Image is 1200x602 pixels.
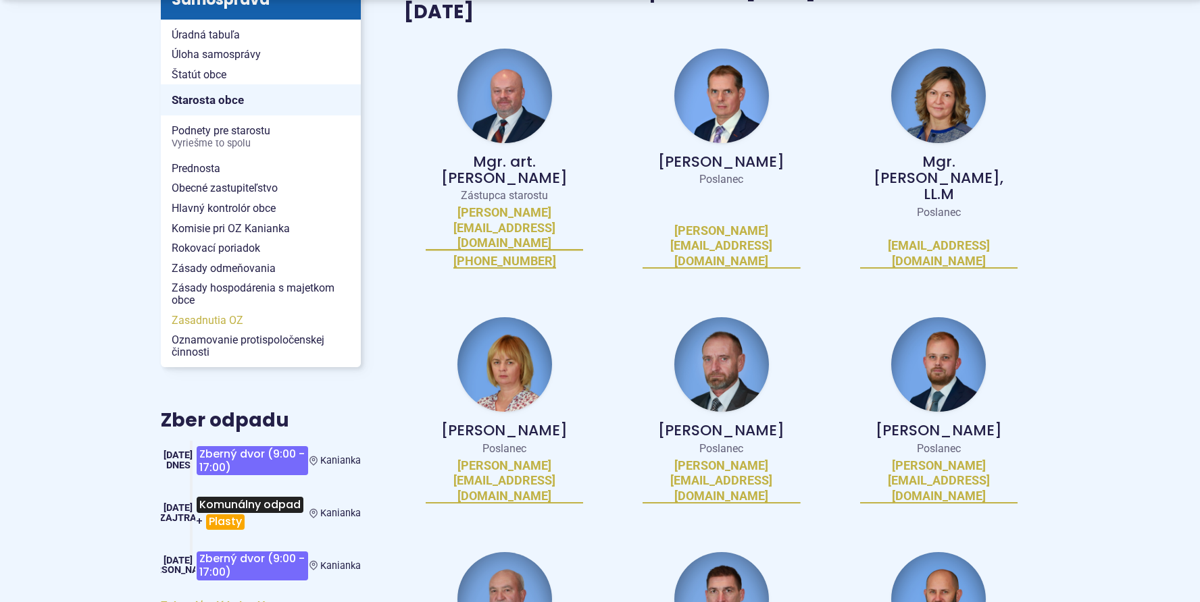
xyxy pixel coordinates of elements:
span: Úloha samosprávy [172,45,350,65]
span: Plasty [206,514,245,530]
a: [PERSON_NAME][EMAIL_ADDRESS][DOMAIN_NAME] [860,458,1018,504]
span: Starosta obce [172,90,350,111]
span: Kanianka [320,508,361,519]
span: Hlavný kontrolór obce [172,198,350,219]
h3: + [195,491,309,535]
img: fotka - Andrej Baláž [674,49,769,143]
p: [PERSON_NAME] [643,154,800,170]
span: Kanianka [320,560,361,572]
a: Rokovací poriadok [161,238,361,258]
span: Rokovací poriadok [172,238,350,258]
span: [DATE] [164,555,193,566]
span: Zásady odmeňovania [172,258,350,279]
a: [PERSON_NAME][EMAIL_ADDRESS][DOMAIN_NAME] [643,458,800,504]
span: Obecné zastupiteľstvo [172,178,350,198]
a: [EMAIL_ADDRESS][DOMAIN_NAME] [860,238,1018,269]
span: Komisie pri OZ Kanianka [172,219,350,239]
a: [PHONE_NUMBER] [453,254,556,269]
p: [PERSON_NAME] [426,422,583,439]
a: Prednosta [161,159,361,179]
a: [PERSON_NAME][EMAIL_ADDRESS][DOMAIN_NAME] [426,205,583,251]
p: [PERSON_NAME] [643,422,800,439]
a: Oznamovanie protispoločenskej činnosti [161,330,361,362]
a: Podnety pre starostuVyriešme to spolu [161,121,361,153]
p: [PERSON_NAME] [860,422,1018,439]
span: Zasadnutia OZ [172,310,350,331]
a: Úradná tabuľa [161,25,361,45]
a: Komunálny odpad+Plasty Kanianka [DATE] Zajtra [161,491,361,535]
a: [PERSON_NAME][EMAIL_ADDRESS][DOMAIN_NAME] [643,223,800,269]
a: Zberný dvor (9:00 - 17:00) Kanianka [DATE] Dnes [161,441,361,481]
span: Prednosta [172,159,350,179]
a: [PERSON_NAME][EMAIL_ADDRESS][DOMAIN_NAME] [426,458,583,504]
p: Poslanec [643,442,800,456]
span: Zásady hospodárenia s majetkom obce [172,278,350,310]
p: Mgr. [PERSON_NAME], LL.M [860,154,1018,203]
a: Zásady odmeňovania [161,258,361,279]
p: Poslanec [643,173,800,186]
a: Zberný dvor (9:00 - 17:00) Kanianka [DATE] [PERSON_NAME] [161,546,361,586]
img: fotka - Andrea Filt [891,49,986,143]
p: Poslanec [426,442,583,456]
span: Podnety pre starostu [172,121,350,153]
a: Zasadnutia OZ [161,310,361,331]
span: [DATE] [164,502,193,514]
span: Kanianka [320,455,361,466]
span: Zberný dvor (9:00 - 17:00) [197,551,307,580]
a: Zásady hospodárenia s majetkom obce [161,278,361,310]
span: Zajtra [159,512,197,524]
span: Oznamovanie protispoločenskej činnosti [172,330,350,362]
span: Zberný dvor (9:00 - 17:00) [197,446,307,475]
img: fotka - Michal Kollár [891,317,986,412]
p: Zástupca starostu [426,189,583,202]
p: Mgr. art. [PERSON_NAME] [426,154,583,186]
span: Komunálny odpad [197,497,303,512]
img: fotka - Miroslava Hollá [457,317,552,412]
p: Poslanec [860,442,1018,456]
span: Úradná tabuľa [172,25,350,45]
img: fotka - Jozef Baláž [457,49,552,143]
a: Obecné zastupiteľstvo [161,178,361,198]
span: Štatút obce [172,65,350,85]
a: Starosta obce [161,84,361,115]
a: Komisie pri OZ Kanianka [161,219,361,239]
a: Štatút obce [161,65,361,85]
a: Úloha samosprávy [161,45,361,65]
span: Dnes [166,460,191,471]
p: Poslanec [860,206,1018,219]
h3: Zber odpadu [161,410,361,431]
span: [DATE] [164,449,193,461]
img: fotka - Peter Hraňo [674,317,769,412]
a: Hlavný kontrolór obce [161,198,361,219]
span: [PERSON_NAME] [141,564,216,576]
span: Vyriešme to spolu [172,138,350,149]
